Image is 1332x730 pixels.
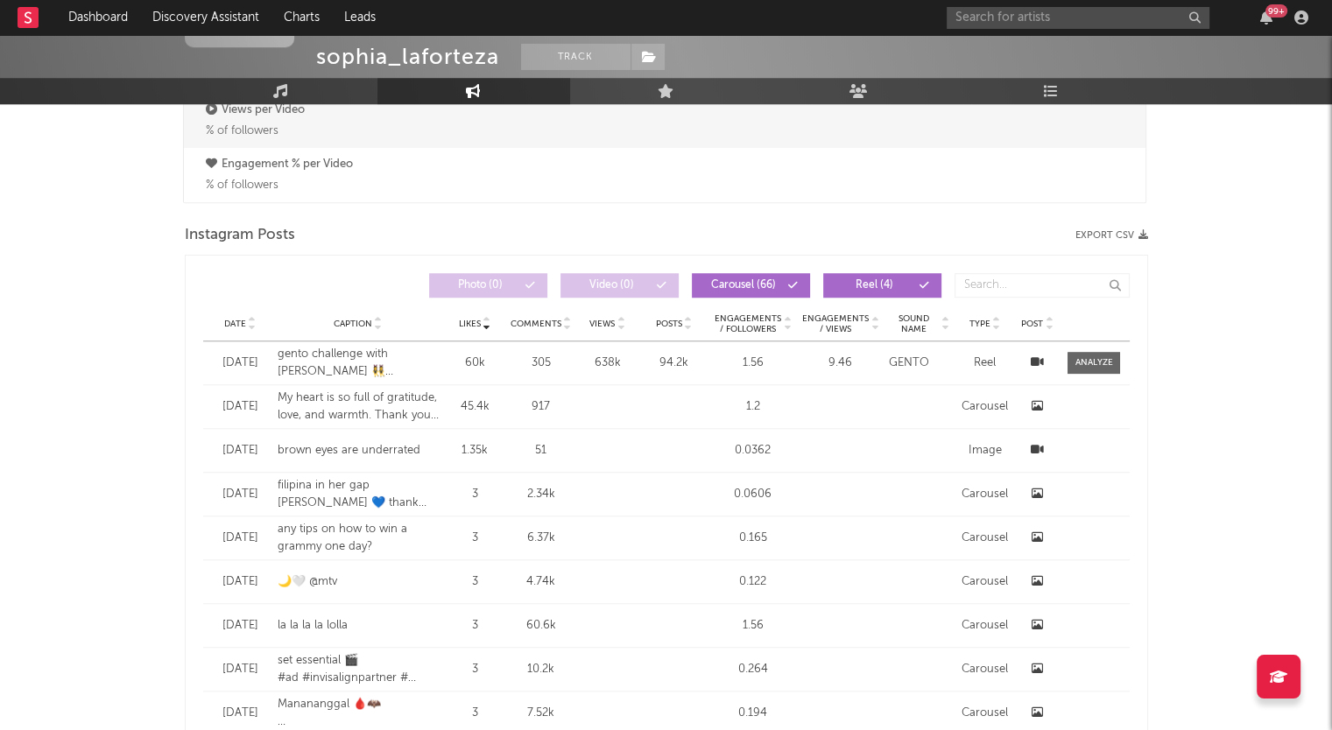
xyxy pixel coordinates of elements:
[511,705,572,722] div: 7.52k
[511,442,572,460] div: 51
[713,617,792,635] div: 1.56
[713,486,792,503] div: 0.0606
[511,319,561,329] span: Comments
[713,442,792,460] div: 0.0362
[888,313,939,334] span: Sound Name
[278,346,440,380] div: gento challenge with [PERSON_NAME] 👯‍♀️ @dreamacademyhq @officialsb19 #gentosb19 #dreamacademyhq ...
[511,530,572,547] div: 6.37k
[316,44,499,70] div: sophia_laforteza
[185,225,295,246] span: Instagram Posts
[958,705,1011,722] div: Carousel
[958,486,1011,503] div: Carousel
[511,398,572,416] div: 917
[958,442,1011,460] div: Image
[448,354,502,372] div: 60k
[560,273,679,298] button: Video(0)
[713,530,792,547] div: 0.165
[429,273,547,298] button: Photo(0)
[212,705,269,722] div: [DATE]
[511,573,572,591] div: 4.74k
[440,280,521,291] span: Photo ( 0 )
[278,521,440,555] div: any tips on how to win a grammy one day?
[511,617,572,635] div: 60.6k
[278,390,440,424] div: My heart is so full of gratitude, love, and warmth. Thank you for helping me make my dream come t...
[581,354,635,372] div: 638k
[212,442,269,460] div: [DATE]
[448,617,502,635] div: 3
[958,398,1011,416] div: Carousel
[448,530,502,547] div: 3
[958,617,1011,635] div: Carousel
[334,319,372,329] span: Caption
[713,705,792,722] div: 0.194
[448,705,502,722] div: 3
[969,319,990,329] span: Type
[212,486,269,503] div: [DATE]
[206,179,278,191] span: % of followers
[643,354,704,372] div: 94.2k
[278,573,440,591] div: 🌙🤍 @mtv
[224,319,246,329] span: Date
[713,313,781,334] span: Engagements / Followers
[212,398,269,416] div: [DATE]
[958,354,1011,372] div: Reel
[703,280,784,291] span: Carousel ( 66 )
[212,530,269,547] div: [DATE]
[1021,319,1043,329] span: Post
[713,573,792,591] div: 0.122
[958,573,1011,591] div: Carousel
[206,154,405,175] p: Engagement % per Video
[448,486,502,503] div: 3
[206,125,278,137] span: % of followers
[655,319,681,329] span: Posts
[800,313,869,334] span: Engagements / Views
[448,442,502,460] div: 1.35k
[278,652,440,686] div: set essential 🎬 #ad #invisalignpartner #[MEDICAL_DATA]
[713,354,792,372] div: 1.56
[212,661,269,678] div: [DATE]
[692,273,810,298] button: Carousel(66)
[1265,4,1287,18] div: 99 +
[448,661,502,678] div: 3
[1260,11,1272,25] button: 99+
[888,354,949,372] div: GENTO
[713,398,792,416] div: 1.2
[800,354,879,372] div: 9.46
[459,319,481,329] span: Likes
[206,100,405,121] p: Views per Video
[947,7,1209,29] input: Search for artists
[589,319,615,329] span: Views
[1075,230,1148,241] button: Export CSV
[511,661,572,678] div: 10.2k
[448,573,502,591] div: 3
[572,280,652,291] span: Video ( 0 )
[958,530,1011,547] div: Carousel
[511,354,572,372] div: 305
[448,398,502,416] div: 45.4k
[278,477,440,511] div: filipina in her gap [PERSON_NAME] 💙 thank you for all the love on the ad 🥺 i’m still in awe
[212,354,269,372] div: [DATE]
[521,44,631,70] button: Track
[511,486,572,503] div: 2.34k
[713,661,792,678] div: 0.264
[278,617,440,635] div: la la la la lolla
[823,273,941,298] button: Reel(4)
[278,696,440,730] div: Manananggal 🩸🦇 This was an emotional one. Monster High was clearly such a huge part of my childho...
[278,442,440,460] div: brown eyes are underrated
[212,573,269,591] div: [DATE]
[955,273,1130,298] input: Search...
[835,280,915,291] span: Reel ( 4 )
[212,617,269,635] div: [DATE]
[958,661,1011,678] div: Carousel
